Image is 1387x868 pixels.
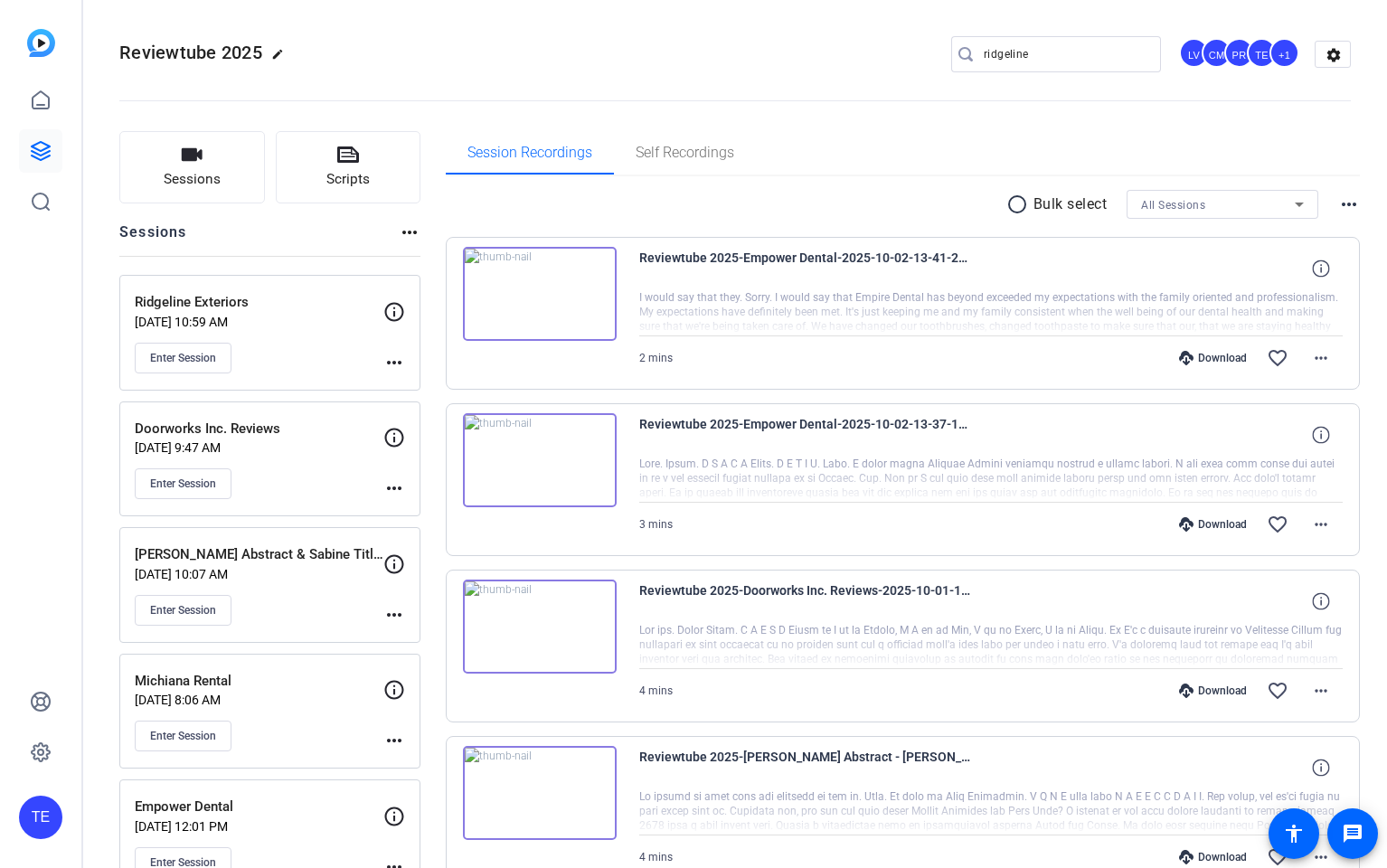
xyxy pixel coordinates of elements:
[1179,38,1209,68] div: LV
[276,131,421,203] button: Scripts
[119,42,262,63] span: Reviewtube 2025
[164,169,221,190] span: Sessions
[135,343,231,373] button: Enter Session
[1170,351,1256,365] div: Download
[135,292,383,313] p: Ridgeline Exteriors
[1267,680,1288,702] mat-icon: favorite_border
[639,746,974,789] span: Reviewtube 2025-[PERSON_NAME] Abstract - [PERSON_NAME] Title Company-2025-09-25-11-31-01-272-0
[150,603,216,618] span: Enter Session
[1283,823,1305,844] mat-icon: accessibility
[135,468,231,499] button: Enter Session
[1033,193,1108,215] p: Bulk select
[1267,514,1288,535] mat-icon: favorite_border
[135,440,383,455] p: [DATE] 9:47 AM
[639,413,974,457] span: Reviewtube 2025-Empower Dental-2025-10-02-13-37-15-896-0
[463,746,617,840] img: thumb-nail
[119,222,187,256] h2: Sessions
[984,43,1146,65] input: Search
[119,131,265,203] button: Sessions
[383,730,405,751] mat-icon: more_horiz
[463,580,617,674] img: thumb-nail
[135,595,231,626] button: Enter Session
[639,247,974,290] span: Reviewtube 2025-Empower Dental-2025-10-02-13-41-28-936-0
[150,476,216,491] span: Enter Session
[1179,38,1211,70] ngx-avatar: Louis Voss
[150,729,216,743] span: Enter Session
[1342,823,1363,844] mat-icon: message
[326,169,370,190] span: Scripts
[19,796,62,839] div: TE
[1224,38,1256,70] ngx-avatar: Prescott Rossi
[271,48,293,70] mat-icon: edit
[1267,846,1288,868] mat-icon: favorite_border
[135,567,383,581] p: [DATE] 10:07 AM
[1006,193,1033,215] mat-icon: radio_button_unchecked
[383,477,405,499] mat-icon: more_horiz
[636,146,734,160] span: Self Recordings
[1247,38,1278,70] ngx-avatar: Tim Epner
[1310,514,1332,535] mat-icon: more_horiz
[27,29,55,57] img: blue-gradient.svg
[1202,38,1233,70] ngx-avatar: Coby Maslyn
[1310,846,1332,868] mat-icon: more_horiz
[383,604,405,626] mat-icon: more_horiz
[1141,199,1205,212] span: All Sessions
[1310,347,1332,369] mat-icon: more_horiz
[639,580,974,623] span: Reviewtube 2025-Doorworks Inc. Reviews-2025-10-01-11-02-30-356-0
[1316,42,1352,69] mat-icon: settings
[135,797,383,817] p: Empower Dental
[135,721,231,751] button: Enter Session
[639,851,673,863] span: 4 mins
[135,819,383,834] p: [DATE] 12:01 PM
[1202,38,1231,68] div: CM
[383,352,405,373] mat-icon: more_horiz
[639,352,673,364] span: 2 mins
[135,671,383,692] p: Michiana Rental
[639,684,673,697] span: 4 mins
[1310,680,1332,702] mat-icon: more_horiz
[135,315,383,329] p: [DATE] 10:59 AM
[135,544,383,565] p: [PERSON_NAME] Abstract & Sabine Title Company
[1170,684,1256,698] div: Download
[463,413,617,507] img: thumb-nail
[399,222,420,243] mat-icon: more_horiz
[150,351,216,365] span: Enter Session
[1247,38,1277,68] div: TE
[135,693,383,707] p: [DATE] 8:06 AM
[1338,193,1360,215] mat-icon: more_horiz
[1267,347,1288,369] mat-icon: favorite_border
[1170,517,1256,532] div: Download
[639,518,673,531] span: 3 mins
[1224,38,1254,68] div: PR
[1269,38,1299,68] div: +1
[135,419,383,439] p: Doorworks Inc. Reviews
[467,146,592,160] span: Session Recordings
[1170,850,1256,864] div: Download
[463,247,617,341] img: thumb-nail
